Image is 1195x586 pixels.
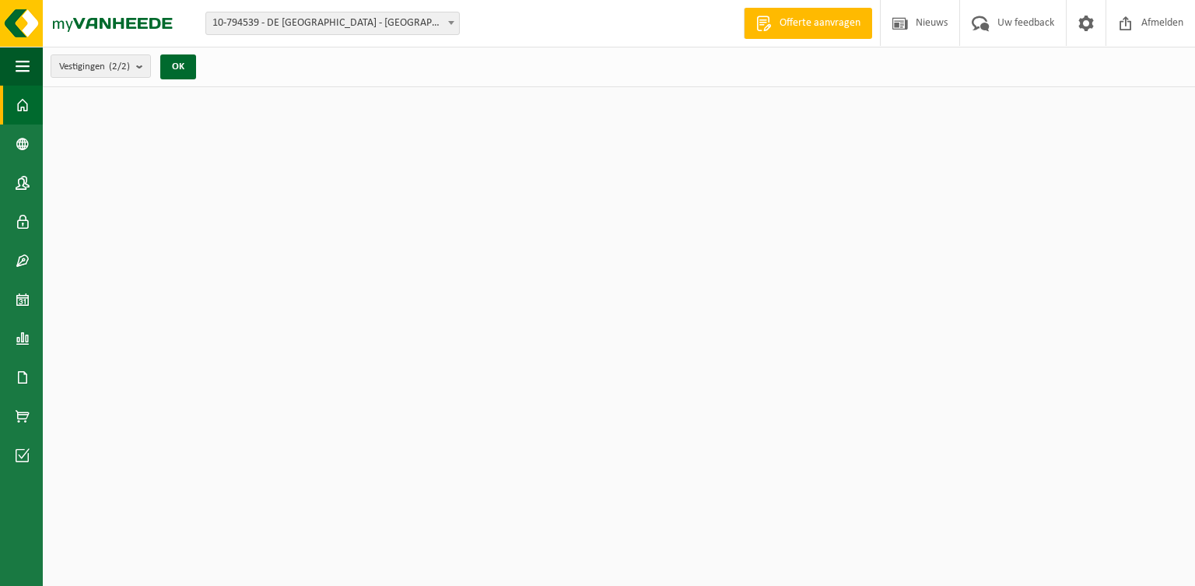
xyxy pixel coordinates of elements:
[205,12,460,35] span: 10-794539 - DE NIEUWE KARPEL - DESTELBERGEN
[109,61,130,72] count: (2/2)
[59,55,130,79] span: Vestigingen
[51,54,151,78] button: Vestigingen(2/2)
[776,16,864,31] span: Offerte aanvragen
[206,12,459,34] span: 10-794539 - DE NIEUWE KARPEL - DESTELBERGEN
[160,54,196,79] button: OK
[744,8,872,39] a: Offerte aanvragen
